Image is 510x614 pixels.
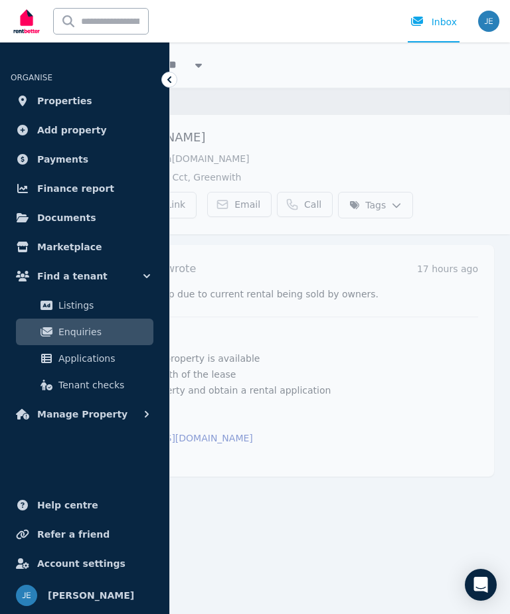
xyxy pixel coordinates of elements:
[11,88,159,114] a: Properties
[349,198,386,212] span: Tags
[16,319,153,345] a: Enquiries
[11,263,159,289] button: Find a tenant
[37,210,96,226] span: Documents
[37,526,110,542] span: Refer a friend
[16,372,153,398] a: Tenant checks
[11,204,159,231] a: Documents
[37,497,98,513] span: Help centre
[410,15,457,29] div: Inbox
[74,413,478,426] h4: Contact details:
[90,384,478,397] li: Inspect the property and obtain a rental application
[338,192,413,218] button: Tags
[122,171,499,184] span: 20 Silcock Cct, Greenwith
[478,11,499,32] img: Joe Egyud
[417,264,478,274] time: 17 hours ago
[37,268,108,284] span: Find a tenant
[11,521,159,548] a: Refer a friend
[207,192,272,217] a: Email
[37,556,126,572] span: Account settings
[58,377,148,393] span: Tenant checks
[37,122,107,138] span: Add property
[58,350,148,366] span: Applications
[74,287,478,301] pre: looking to move asap due to current rental being sold by owners.
[37,181,114,196] span: Finance report
[11,146,159,173] a: Payments
[11,117,159,143] a: Add property
[37,406,127,422] span: Manage Property
[58,324,148,340] span: Enquiries
[11,492,159,518] a: Help centre
[304,198,321,211] span: Call
[48,587,134,603] span: [PERSON_NAME]
[16,345,153,372] a: Applications
[465,569,497,601] div: Open Intercom Messenger
[90,433,253,443] a: [EMAIL_ADDRESS][DOMAIN_NAME]
[277,192,333,217] a: Call
[37,239,102,255] span: Marketplace
[74,333,478,346] h4: Interested in:
[11,175,159,202] a: Finance report
[90,352,478,365] li: Know when the property is available
[11,5,42,38] img: RentBetter
[37,151,88,167] span: Payments
[16,585,37,606] img: Joe Egyud
[11,550,159,577] a: Account settings
[37,93,92,109] span: Properties
[58,297,148,313] span: Listings
[166,262,196,275] span: wrote
[16,292,153,319] a: Listings
[11,401,159,427] button: Manage Property
[90,368,478,381] li: Find out the length of the lease
[106,128,499,147] h1: [PERSON_NAME]
[234,198,260,211] span: Email
[11,234,159,260] a: Marketplace
[11,73,52,82] span: ORGANISE
[120,152,499,165] span: Enquiry via [DOMAIN_NAME]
